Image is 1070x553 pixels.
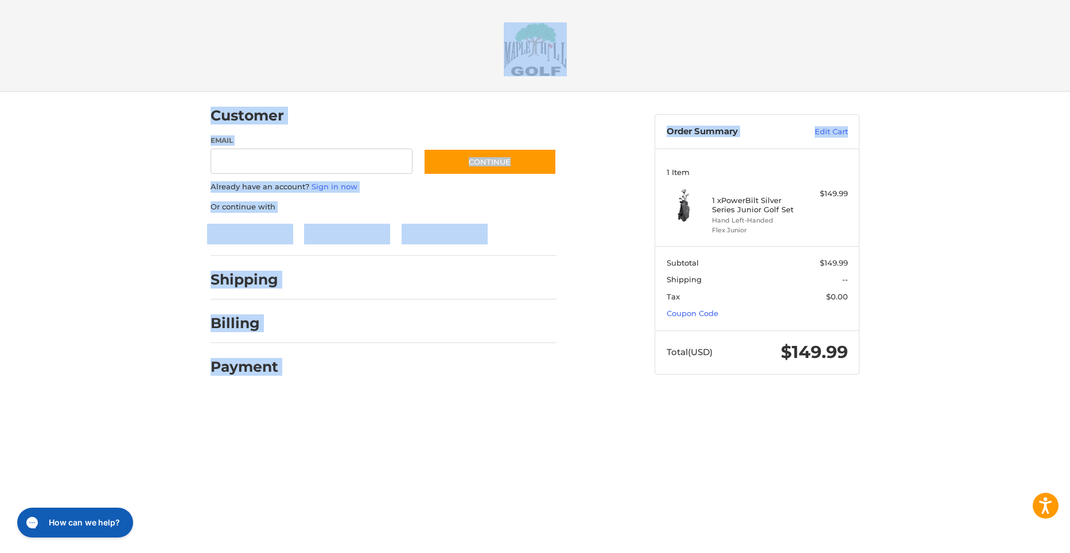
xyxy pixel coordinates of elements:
a: Sign in now [312,182,357,191]
a: Coupon Code [667,309,718,318]
iframe: PayPal-venmo [402,224,488,244]
h2: Shipping [211,271,278,289]
h2: Billing [211,314,278,332]
span: Tax [667,292,680,301]
iframe: Gorgias live chat messenger [11,504,137,542]
button: Continue [423,149,557,175]
span: -- [842,275,848,284]
h2: Customer [211,107,284,124]
iframe: PayPal-paypal [207,224,293,244]
span: Total (USD) [667,346,713,357]
p: Or continue with [211,201,557,213]
h2: Payment [211,358,278,376]
label: Email [211,135,413,146]
li: Flex Junior [712,225,800,235]
span: $149.99 [781,341,848,363]
h3: Order Summary [667,126,790,138]
div: $149.99 [803,188,848,200]
li: Hand Left-Handed [712,216,800,225]
a: Edit Cart [790,126,848,138]
p: Already have an account? [211,181,557,193]
iframe: PayPal-paylater [304,224,390,244]
span: $0.00 [826,292,848,301]
h3: 1 Item [667,168,848,177]
span: $149.99 [820,258,848,267]
img: Maple Hill Golf [504,22,567,76]
h4: 1 x PowerBilt Silver Series Junior Golf Set [712,196,800,215]
span: Shipping [667,275,702,284]
span: Subtotal [667,258,699,267]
